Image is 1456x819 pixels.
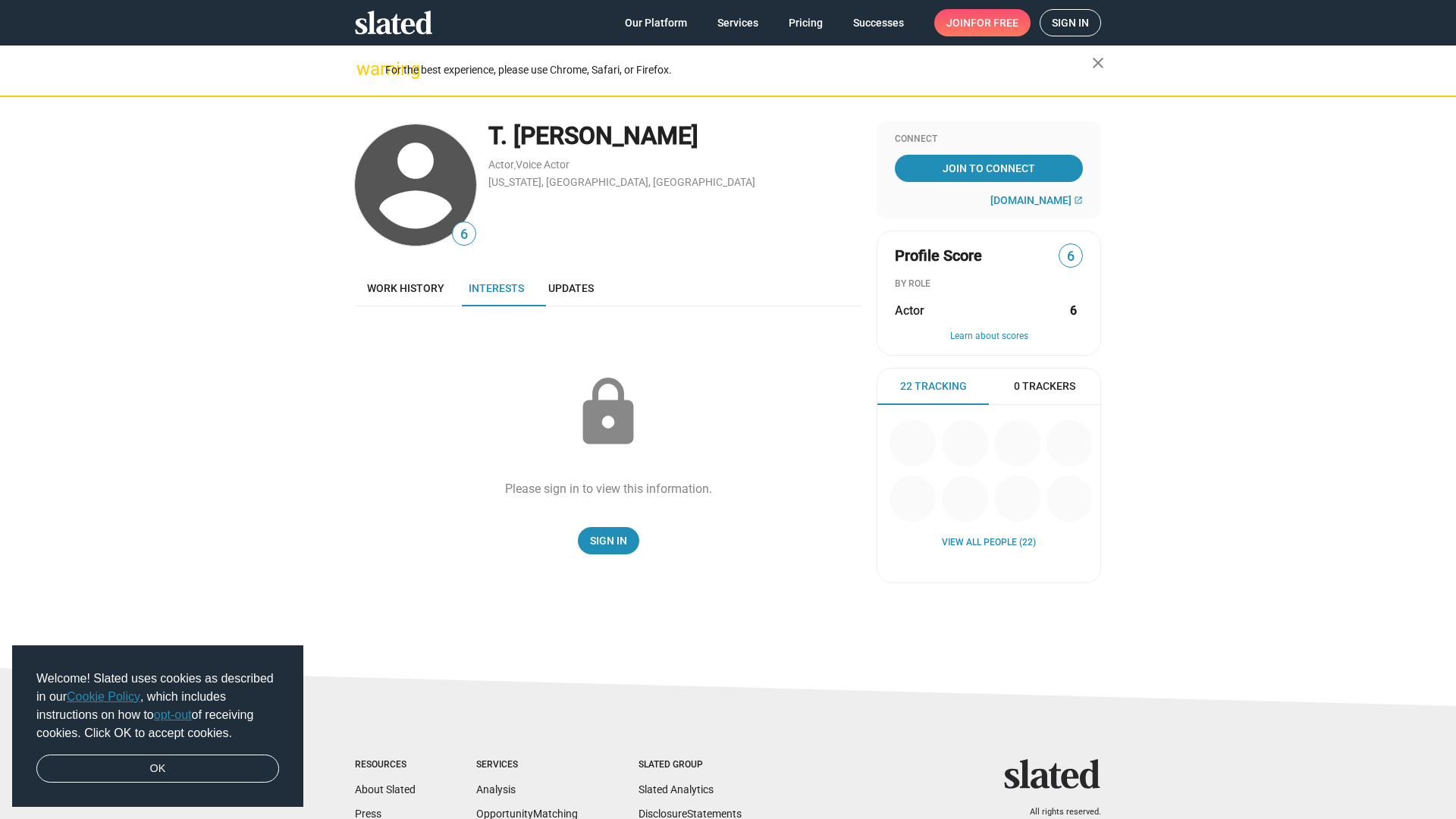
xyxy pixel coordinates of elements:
a: Analysis [476,783,516,795]
div: T. [PERSON_NAME] [488,120,861,152]
a: View all People (22) [942,537,1036,549]
span: Our Platform [625,9,687,36]
span: Sign In [590,527,627,554]
strong: 6 [1070,303,1077,318]
div: For the best experience, please use Chrome, Safari, or Firefox. [385,60,1092,80]
mat-icon: open_in_new [1074,196,1083,205]
a: Slated Analytics [639,783,714,795]
div: cookieconsent [12,645,303,808]
mat-icon: warning [356,60,375,78]
span: 22 Tracking [900,379,967,394]
span: Updates [548,282,594,294]
a: dismiss cookie message [36,755,279,783]
span: 0 Trackers [1014,379,1075,394]
span: Join To Connect [898,155,1080,182]
a: [DOMAIN_NAME] [990,194,1083,206]
a: Joinfor free [934,9,1031,36]
a: Cookie Policy [67,690,140,703]
a: Work history [355,270,457,306]
div: Please sign in to view this information. [505,481,712,497]
a: opt-out [154,708,192,721]
a: Interests [457,270,536,306]
a: Updates [536,270,606,306]
mat-icon: close [1089,54,1107,72]
span: Successes [853,9,904,36]
a: Sign In [578,527,639,554]
span: Actor [895,303,924,318]
span: Work history [367,282,444,294]
button: Learn about scores [895,331,1083,343]
a: Join To Connect [895,155,1083,182]
span: Pricing [789,9,823,36]
a: Actor [488,158,514,171]
span: , [514,162,516,170]
div: Services [476,759,578,771]
span: Sign in [1052,10,1089,36]
span: for free [971,9,1018,36]
a: Sign in [1040,9,1101,36]
span: Join [946,9,1018,36]
div: Resources [355,759,416,771]
a: About Slated [355,783,416,795]
a: Pricing [777,9,835,36]
span: Welcome! Slated uses cookies as described in our , which includes instructions on how to of recei... [36,670,279,742]
a: Voice Actor [516,158,570,171]
div: BY ROLE [895,278,1083,290]
span: Profile Score [895,246,982,266]
a: Services [705,9,770,36]
div: Slated Group [639,759,742,771]
mat-icon: lock [570,375,646,450]
a: [US_STATE], [GEOGRAPHIC_DATA], [GEOGRAPHIC_DATA] [488,176,755,188]
span: Interests [469,282,524,294]
a: Our Platform [613,9,699,36]
span: 6 [453,224,475,245]
span: 6 [1059,246,1082,267]
span: Services [717,9,758,36]
div: Connect [895,133,1083,146]
a: Successes [841,9,916,36]
span: [DOMAIN_NAME] [990,194,1072,206]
